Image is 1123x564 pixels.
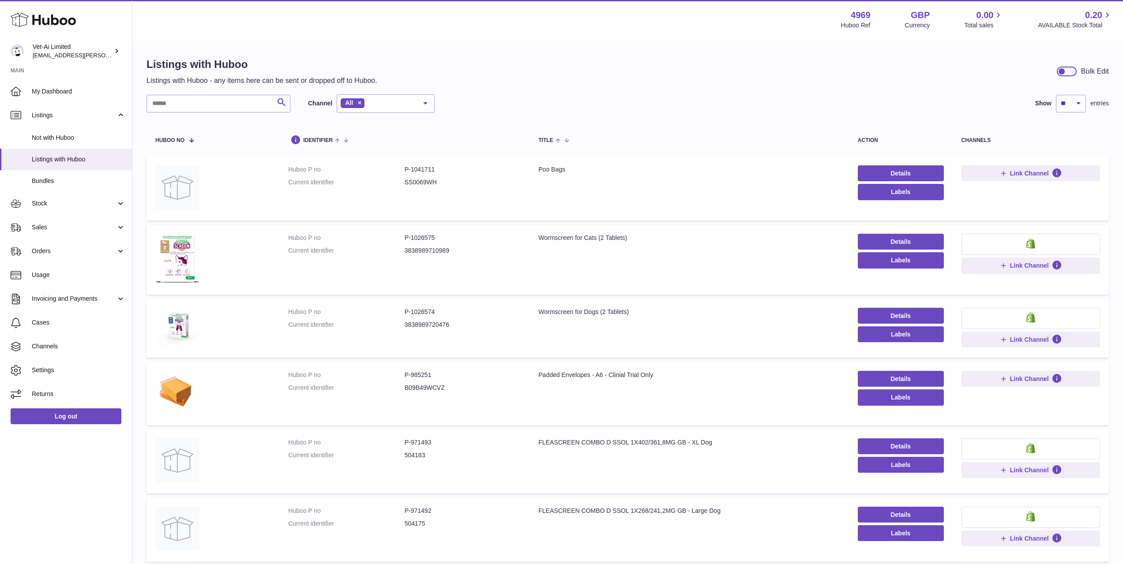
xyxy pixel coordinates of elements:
[961,530,1100,546] button: Link Channel
[1026,443,1035,453] img: shopify-small.png
[33,43,112,60] div: Vet-Ai Limited
[405,384,521,392] dd: B09B49WCVZ
[1010,375,1049,383] span: Link Channel
[288,519,405,528] dt: Current identifier
[1010,534,1049,542] span: Link Channel
[858,184,944,200] button: Labels
[155,507,199,551] img: FLEASCREEN COMBO D SSOL 1X268/241,2MG GB - Large Dog
[905,21,930,30] div: Currency
[32,134,125,142] span: Not with Huboo
[288,451,405,459] dt: Current identifier
[345,99,353,106] span: All
[961,462,1100,478] button: Link Channel
[858,438,944,454] a: Details
[1038,21,1112,30] span: AVAILABLE Stock Total
[155,371,199,414] img: Padded Envelopes - A6 - Clinial Trial Only
[32,271,125,279] span: Usage
[288,308,405,316] dt: Huboo P no
[858,234,944,250] a: Details
[32,366,125,374] span: Settings
[1010,169,1049,177] span: Link Channel
[538,371,840,379] div: Padded Envelopes - A6 - Clinial Trial Only
[858,308,944,324] a: Details
[155,138,184,143] span: Huboo no
[538,234,840,242] div: Wormscreen for Cats (2 Tablets)
[538,438,840,447] div: FLEASCREEN COMBO D SSOL 1X402/361,8MG GB - XL Dog
[1010,261,1049,269] span: Link Channel
[1038,9,1112,30] a: 0.20 AVAILABLE Stock Total
[32,247,116,255] span: Orders
[858,457,944,473] button: Labels
[961,258,1100,273] button: Link Channel
[961,138,1100,143] div: channels
[964,9,1003,30] a: 0.00 Total sales
[858,252,944,268] button: Labels
[32,111,116,120] span: Listings
[961,371,1100,387] button: Link Channel
[32,155,125,164] span: Listings with Huboo
[1010,466,1049,474] span: Link Channel
[1085,9,1102,21] span: 0.20
[1010,336,1049,344] span: Link Channel
[1081,67,1109,76] div: Bulk Edit
[1026,511,1035,522] img: shopify-small.png
[308,99,332,108] label: Channel
[288,384,405,392] dt: Current identifier
[405,247,521,255] dd: 3838989710989
[155,234,199,284] img: Wormscreen for Cats (2 Tablets)
[538,165,840,174] div: Poo Bags
[155,308,199,347] img: Wormscreen for Dogs (2 Tablets)
[288,507,405,515] dt: Huboo P no
[964,21,1003,30] span: Total sales
[33,52,177,59] span: [EMAIL_ADDRESS][PERSON_NAME][DOMAIN_NAME]
[1026,238,1035,249] img: shopify-small.png
[146,76,377,86] p: Listings with Huboo - any items here can be sent or dropped off to Huboo.
[11,45,24,58] img: abbey.fraser-roe@vet-ai.com
[288,178,405,187] dt: Current identifier
[1026,312,1035,323] img: shopify-small.png
[288,321,405,329] dt: Current identifier
[32,342,125,351] span: Channels
[538,308,840,316] div: Wormscreen for Dogs (2 Tablets)
[303,138,333,143] span: identifier
[405,451,521,459] dd: 504183
[32,177,125,185] span: Bundles
[405,165,521,174] dd: P-1041711
[961,332,1100,347] button: Link Channel
[405,519,521,528] dd: 504175
[32,318,125,327] span: Cases
[538,507,840,515] div: FLEASCREEN COMBO D SSOL 1X268/241,2MG GB - Large Dog
[1035,99,1052,108] label: Show
[405,308,521,316] dd: P-1026574
[288,247,405,255] dt: Current identifier
[858,507,944,523] a: Details
[155,438,199,482] img: FLEASCREEN COMBO D SSOL 1X402/361,8MG GB - XL Dog
[977,9,994,21] span: 0.00
[405,371,521,379] dd: P-985251
[538,138,553,143] span: title
[405,178,521,187] dd: SS0069WH
[961,165,1100,181] button: Link Channel
[858,389,944,405] button: Labels
[858,165,944,181] a: Details
[405,438,521,447] dd: P-971493
[405,507,521,515] dd: P-971492
[32,199,116,208] span: Stock
[32,295,116,303] span: Invoicing and Payments
[11,408,121,424] a: Log out
[405,234,521,242] dd: P-1026575
[155,165,199,209] img: Poo Bags
[851,9,871,21] strong: 4969
[1090,99,1109,108] span: entries
[146,57,377,71] h1: Listings with Huboo
[405,321,521,329] dd: 3838989720476
[841,21,871,30] div: Huboo Ref
[32,223,116,232] span: Sales
[288,234,405,242] dt: Huboo P no
[858,371,944,387] a: Details
[911,9,930,21] strong: GBP
[32,87,125,96] span: My Dashboard
[32,390,125,398] span: Returns
[858,525,944,541] button: Labels
[288,165,405,174] dt: Huboo P no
